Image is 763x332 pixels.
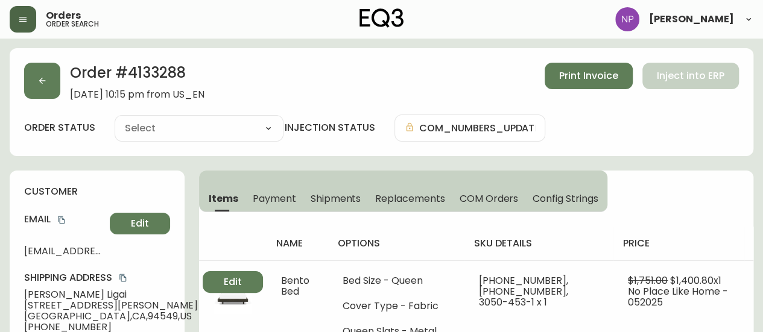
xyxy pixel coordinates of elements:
[24,121,95,134] label: order status
[214,275,252,314] img: 27b59bf5-a1ac-46ca-b5cd-b5cc16908ac8.jpg
[224,275,242,289] span: Edit
[343,301,450,312] li: Cover Type - Fabric
[276,237,318,250] h4: name
[375,192,445,205] span: Replacements
[628,274,668,287] span: $1,751.00
[70,63,204,89] h2: Order # 4133288
[545,63,633,89] button: Print Invoice
[628,284,728,309] span: No Place Like Home - 052025
[24,185,170,198] h4: customer
[623,237,735,250] h4: price
[24,246,105,257] span: [EMAIL_ADDRESS][DOMAIN_NAME]
[46,11,81,20] span: Orders
[281,274,309,298] span: Bento Bed
[131,217,149,230] span: Edit
[117,272,129,284] button: copy
[46,20,99,28] h5: order search
[649,14,734,24] span: [PERSON_NAME]
[24,311,198,322] span: [GEOGRAPHIC_DATA] , CA , 94549 , US
[473,237,604,250] h4: sku details
[24,271,198,284] h4: Shipping Address
[209,192,238,205] span: Items
[670,274,721,287] span: $1,400.80 x 1
[478,274,568,309] span: [PHONE_NUMBER], [PHONE_NUMBER], 3050-453-1 x 1
[203,271,263,293] button: Edit
[359,8,404,28] img: logo
[311,192,361,205] span: Shipments
[338,237,455,250] h4: options
[24,213,105,226] h4: Email
[559,69,618,83] span: Print Invoice
[24,289,198,300] span: [PERSON_NAME] Ligai
[253,192,296,205] span: Payment
[24,300,198,311] span: [STREET_ADDRESS][PERSON_NAME]
[533,192,598,205] span: Config Strings
[460,192,519,205] span: COM Orders
[70,89,204,100] span: [DATE] 10:15 pm from US_EN
[110,213,170,234] button: Edit
[285,121,375,134] h4: injection status
[55,214,68,226] button: copy
[343,275,450,286] li: Bed Size - Queen
[615,7,639,31] img: 50f1e64a3f95c89b5c5247455825f96f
